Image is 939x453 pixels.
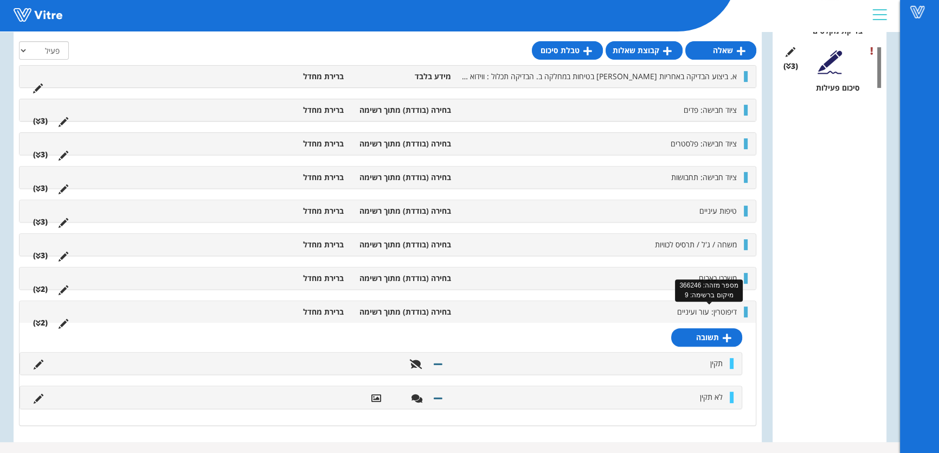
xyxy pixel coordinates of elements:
div: סיכום פעילות [786,82,881,93]
li: בחירה (בודדת) מתוך רשימה [349,206,456,216]
span: תקין [710,358,723,368]
span: ציוד חבישה: פלסטרים [671,138,737,149]
li: (3 ) [28,116,53,126]
div: מספר מזהה: 366246 מיקום ברשימה: 9 [675,279,743,301]
a: קבוצת שאלות [606,41,683,60]
span: דיפוטרין: עור ועיניים [677,307,737,317]
li: בחירה (בודדת) מתוך רשימה [349,239,456,250]
li: (2 ) [28,317,53,328]
li: (2 ) [28,284,53,295]
li: ברירת מחדל [242,206,349,216]
span: ציוד חבישה: תחבושות [671,172,737,182]
li: ברירת מחדל [242,71,349,82]
span: לא תקין [700,392,723,402]
li: בחירה (בודדת) מתוך רשימה [349,105,456,116]
li: ברירת מחדל [242,273,349,284]
li: (3 ) [28,250,53,261]
span: ציוד חבישה: פדים [684,105,737,115]
li: בחירה (בודדת) מתוך רשימה [349,172,456,183]
li: ברירת מחדל [242,105,349,116]
li: (3 ) [28,183,53,194]
a: שאלה [685,41,756,60]
li: בחירה (בודדת) מתוך רשימה [349,273,456,284]
li: (3 ) [28,149,53,160]
li: (3 ) [28,216,53,227]
li: מידע בלבד [349,71,456,82]
span: טיפות עיניים [699,206,737,216]
li: ברירת מחדל [242,172,349,183]
a: טבלת סיכום [532,41,603,60]
a: תשובה [671,328,742,347]
li: ברירת מחדל [242,239,349,250]
span: (3 ) [783,61,798,72]
span: משככי כאבים [699,273,737,283]
li: ברירת מחדל [242,138,349,149]
span: משחה / ג'ל / תרסיס לכוויות [655,239,737,250]
li: ברירת מחדל [242,307,349,317]
li: בחירה (בודדת) מתוך רשימה [349,138,456,149]
li: בחירה (בודדת) מתוך רשימה [349,307,456,317]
